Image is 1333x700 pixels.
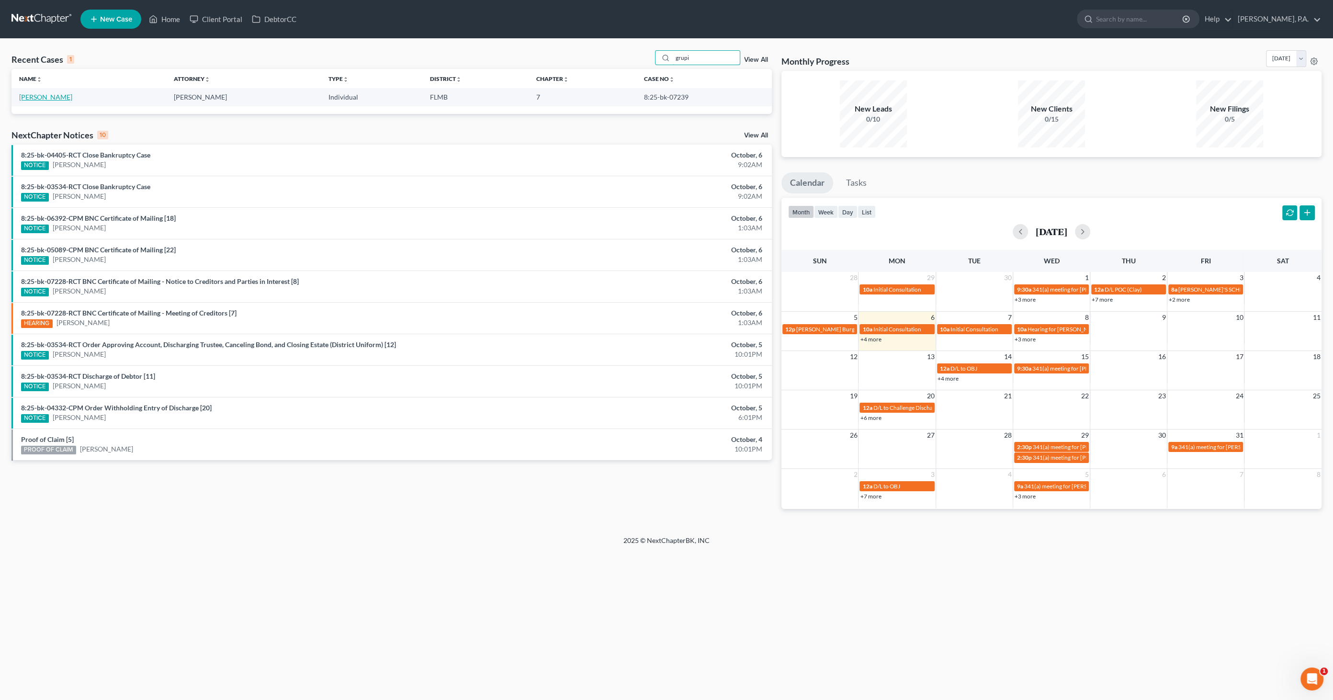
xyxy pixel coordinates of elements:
span: 7 [1238,469,1244,480]
div: New Leads [840,103,907,114]
div: October, 6 [521,277,762,286]
a: 8:25-bk-07228-RCT BNC Certificate of Mailing - Notice to Creditors and Parties in Interest [8] [21,277,299,285]
div: NOTICE [21,414,49,423]
div: 10 [97,131,108,139]
div: 10:01PM [521,444,762,454]
a: [PERSON_NAME] [53,350,106,359]
td: [PERSON_NAME] [166,88,321,106]
span: 29 [926,272,936,283]
span: 341(a) meeting for [PERSON_NAME] [PERSON_NAME] [1178,443,1317,451]
div: PROOF OF CLAIM [21,446,76,454]
a: [PERSON_NAME] [53,413,106,422]
span: 12a [940,365,949,372]
span: 5 [1084,469,1090,480]
td: 7 [528,88,636,106]
span: 341(a) meeting for [PERSON_NAME] [1024,483,1117,490]
div: 1 [67,55,74,64]
span: 341(a) meeting for [PERSON_NAME] [1032,286,1125,293]
input: Search by name... [673,51,740,65]
a: Nameunfold_more [19,75,42,82]
i: unfold_more [36,77,42,82]
button: day [838,205,858,218]
a: Calendar [781,172,833,193]
span: 10a [1017,326,1027,333]
span: 10a [862,326,872,333]
span: 9a [1017,483,1023,490]
a: Home [144,11,185,28]
span: 2 [1161,272,1167,283]
input: Search by name... [1096,10,1184,28]
span: 341(a) meeting for [PERSON_NAME] [1032,365,1125,372]
a: Client Portal [185,11,247,28]
div: 0/15 [1018,114,1085,124]
span: 3 [930,469,936,480]
span: 341(a) meeting for [PERSON_NAME] & [PERSON_NAME] [1033,454,1176,461]
span: 15 [1080,351,1090,362]
a: View All [744,56,768,63]
div: 10:01PM [521,381,762,391]
a: Tasks [837,172,875,193]
button: week [814,205,838,218]
span: 17 [1234,351,1244,362]
div: 1:03AM [521,286,762,296]
span: D/L to OBJ [950,365,977,372]
a: +6 more [860,414,881,421]
span: 23 [1157,390,1167,402]
span: 29 [1080,429,1090,441]
span: 28 [848,272,858,283]
span: 10a [862,286,872,293]
i: unfold_more [563,77,568,82]
div: NOTICE [21,193,49,202]
h3: Monthly Progress [781,56,849,67]
span: Sat [1277,257,1289,265]
a: 8:25-bk-06392-CPM BNC Certificate of Mailing [18] [21,214,176,222]
span: Tue [968,257,981,265]
span: 12 [848,351,858,362]
div: 0/5 [1196,114,1263,124]
a: +4 more [938,375,959,382]
span: 16 [1157,351,1167,362]
a: 8:25-bk-05089-CPM BNC Certificate of Mailing [22] [21,246,176,254]
span: 9:30a [1017,365,1031,372]
div: 6:01PM [521,413,762,422]
a: [PERSON_NAME], P.A. [1233,11,1321,28]
a: 8:25-bk-04332-CPM Order Withholding Entry of Discharge [20] [21,404,212,412]
div: 1:03AM [521,318,762,327]
div: NOTICE [21,161,49,170]
span: Hearing for [PERSON_NAME], 3rd and [PERSON_NAME] [1028,326,1170,333]
a: Help [1200,11,1232,28]
span: 24 [1234,390,1244,402]
span: 3 [1238,272,1244,283]
a: [PERSON_NAME] [53,223,106,233]
div: October, 5 [521,372,762,381]
div: 9:02AM [521,192,762,201]
div: NOTICE [21,256,49,265]
span: 12a [862,483,872,490]
div: October, 5 [521,403,762,413]
i: unfold_more [343,77,349,82]
div: October, 6 [521,308,762,318]
span: 9:30a [1017,286,1031,293]
div: October, 4 [521,435,762,444]
a: [PERSON_NAME] [56,318,110,327]
div: HEARING [21,319,53,328]
div: 2025 © NextChapterBK, INC [394,536,939,553]
div: NOTICE [21,288,49,296]
span: 10a [940,326,949,333]
span: 11 [1312,312,1322,323]
div: 10:01PM [521,350,762,359]
span: 8 [1316,469,1322,480]
span: [PERSON_NAME] Burgers at Elks [796,326,879,333]
span: 22 [1080,390,1090,402]
span: 14 [1003,351,1013,362]
div: NextChapter Notices [11,129,108,141]
a: 8:25-bk-04405-RCT Close Bankruptcy Case [21,151,150,159]
span: D/L to Challenge Dischargeability (Clay) [873,404,972,411]
span: [PERSON_NAME]'S SCHEDULE [1178,286,1258,293]
a: +3 more [1015,493,1036,500]
iframe: Intercom live chat [1300,667,1323,690]
i: unfold_more [204,77,210,82]
span: 2:30p [1017,443,1032,451]
a: View All [744,132,768,139]
span: New Case [100,16,132,23]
